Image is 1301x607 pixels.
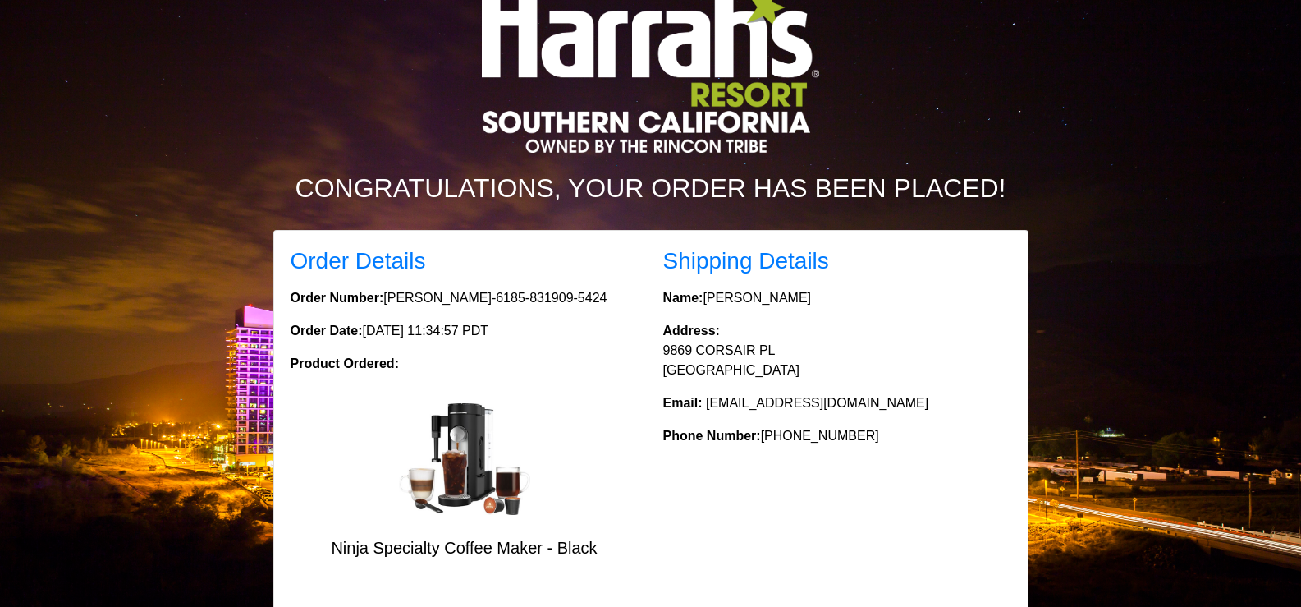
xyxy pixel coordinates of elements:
strong: Phone Number: [663,429,761,443]
p: [PHONE_NUMBER] [663,426,1011,446]
strong: Order Date: [291,324,363,338]
strong: Order Number: [291,291,384,305]
h3: Order Details [291,247,639,275]
p: [DATE] 11:34:57 PDT [291,321,639,341]
p: [PERSON_NAME] [663,288,1011,308]
h3: Shipping Details [663,247,1011,275]
strong: Address: [663,324,720,338]
strong: Product Ordered: [291,356,399,370]
img: Ninja Specialty Coffee Maker - Black [399,403,530,515]
p: [EMAIL_ADDRESS][DOMAIN_NAME] [663,393,1011,413]
strong: Email: [663,396,703,410]
h5: Ninja Specialty Coffee Maker - Black [291,538,639,558]
p: [PERSON_NAME]-6185-831909-5424 [291,288,639,308]
strong: Name: [663,291,703,305]
p: 9869 CORSAIR PL [GEOGRAPHIC_DATA] [663,321,1011,380]
h2: Congratulations, your order has been placed! [195,172,1106,204]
